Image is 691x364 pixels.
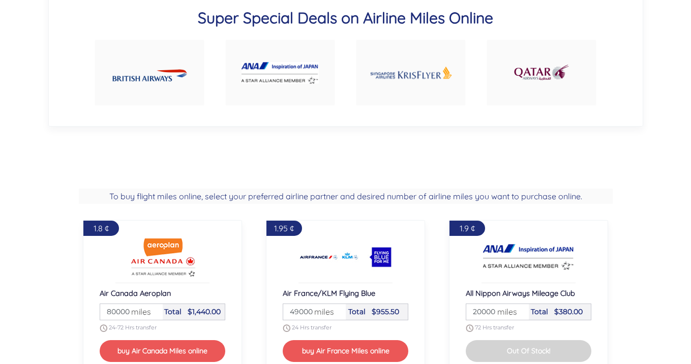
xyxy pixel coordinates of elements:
[370,53,452,93] img: Buy KrisFlyer Singapore airline miles online
[112,60,187,85] img: Buy British Airways airline miles online
[492,306,517,318] span: miles
[109,324,157,331] span: 24-72 Hrs transfer
[300,237,392,278] img: Buy Air France/KLM Flying Blue Airline miles online
[283,324,290,332] img: schedule.png
[188,307,221,316] span: $1,440.00
[126,306,151,318] span: miles
[466,288,575,298] span: All Nippon Airways Mileage Club
[475,324,514,331] span: 72 Hrs transfer
[466,340,592,362] button: Out Of Stock!
[531,307,548,316] span: Total
[274,223,294,233] span: 1.95 ¢
[554,307,583,316] span: $380.00
[348,307,366,316] span: Total
[164,307,182,316] span: Total
[79,189,613,204] h2: To buy flight miles online, select your preferred airline partner and desired number of airline m...
[513,59,570,86] img: Buy Qatar airline miles online
[292,324,332,331] span: 24 Hrs transfer
[372,307,399,316] span: $955.50
[483,237,575,278] img: Buy All Nippon Airways Mileage Club Airline miles online
[117,237,208,278] img: Buy Air Canada Aeroplan Airline miles online
[460,223,475,233] span: 1.9 ¢
[100,340,226,362] button: buy Air Canada Miles online
[283,340,409,362] button: buy Air France Miles online
[242,62,319,84] img: Buy ANA airline miles online
[466,324,473,332] img: schedule.png
[84,8,607,27] h3: Super Special Deals on Airline Miles Online
[309,306,334,318] span: miles
[283,288,375,298] span: Air France/KLM Flying Blue
[100,324,107,332] img: schedule.png
[100,288,171,298] span: Air Canada Aeroplan
[94,223,109,233] span: 1.8 ¢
